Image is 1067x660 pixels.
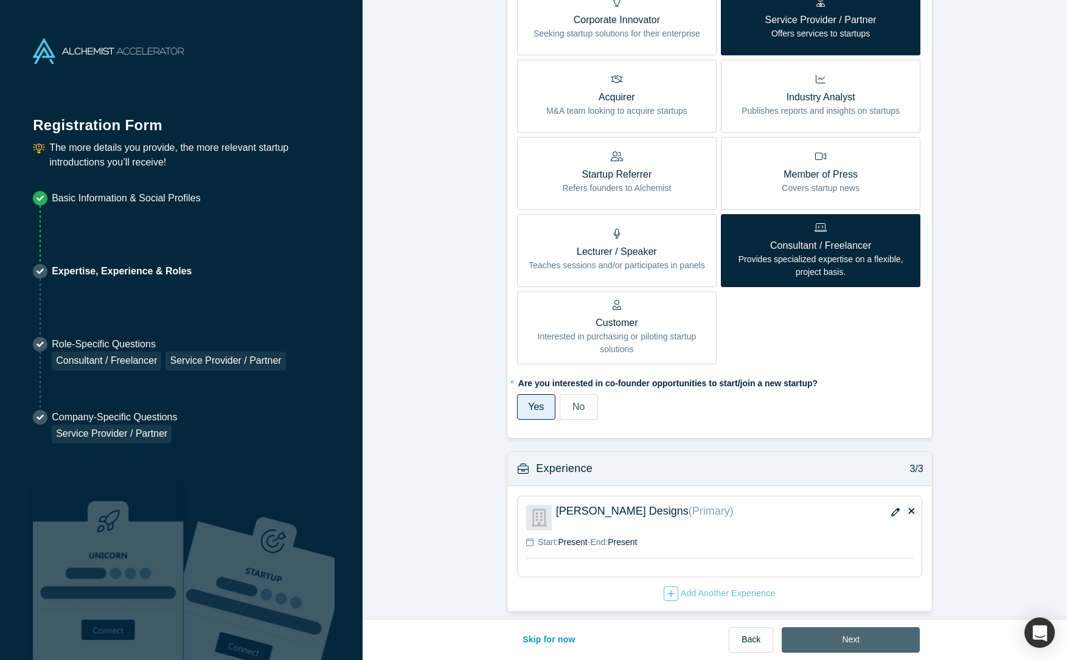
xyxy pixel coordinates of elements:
div: Service Provider / Partner [165,352,285,370]
p: Publishes reports and insights on startups [742,105,900,117]
p: The more details you provide, the more relevant startup introductions you’ll receive! [49,141,330,170]
span: Start: [538,537,558,547]
img: Alchemist Accelerator Logo [33,38,184,64]
p: Corporate Innovator [533,13,700,27]
button: Next [782,627,920,653]
p: M&A team looking to acquire startups [546,105,687,117]
p: Refers founders to Alchemist [562,182,671,195]
p: Basic Information & Social Profiles [52,191,201,206]
div: Service Provider / Partner [52,425,172,443]
span: (Primary) [689,505,734,517]
p: Seeking startup solutions for their enterprise [533,27,700,40]
div: Consultant / Freelancer [52,352,161,370]
h3: Experience [536,460,593,477]
p: Startup Referrer [562,167,671,182]
span: Present [608,537,637,547]
h1: Registration Form [33,102,330,136]
button: Add Another Experience [663,586,776,602]
p: Lecturer / Speaker [529,245,705,259]
p: [PERSON_NAME] Designs [556,505,824,518]
p: 3/3 [903,462,923,476]
p: Covers startup news [782,182,860,195]
p: Customer [526,316,707,330]
button: Back [729,627,773,653]
p: Member of Press [782,167,860,182]
p: Industry Analyst [742,90,900,105]
span: End: [590,537,608,547]
p: Offers services to startups [765,27,877,40]
div: Add Another Experience [664,586,776,601]
p: Consultant / Freelancer [730,238,911,253]
p: - [538,536,637,549]
button: Skip for now [510,627,588,653]
span: No [572,401,585,412]
img: David Inman Designs logo [526,505,552,530]
img: Robust Technologies [33,481,184,660]
span: Present [558,537,587,547]
img: Prism AI [184,481,335,660]
span: Yes [528,401,544,412]
label: Are you interested in co-founder opportunities to start/join a new startup? [517,373,922,390]
p: Role-Specific Questions [52,337,286,352]
p: Provides specialized expertise on a flexible, project basis. [730,253,911,279]
p: Interested in purchasing or piloting startup solutions [526,330,707,356]
p: Service Provider / Partner [765,13,877,27]
p: Acquirer [546,90,687,105]
p: Teaches sessions and/or participates in panels [529,259,705,272]
p: Company-Specific Questions [52,410,177,425]
p: Expertise, Experience & Roles [52,264,192,279]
